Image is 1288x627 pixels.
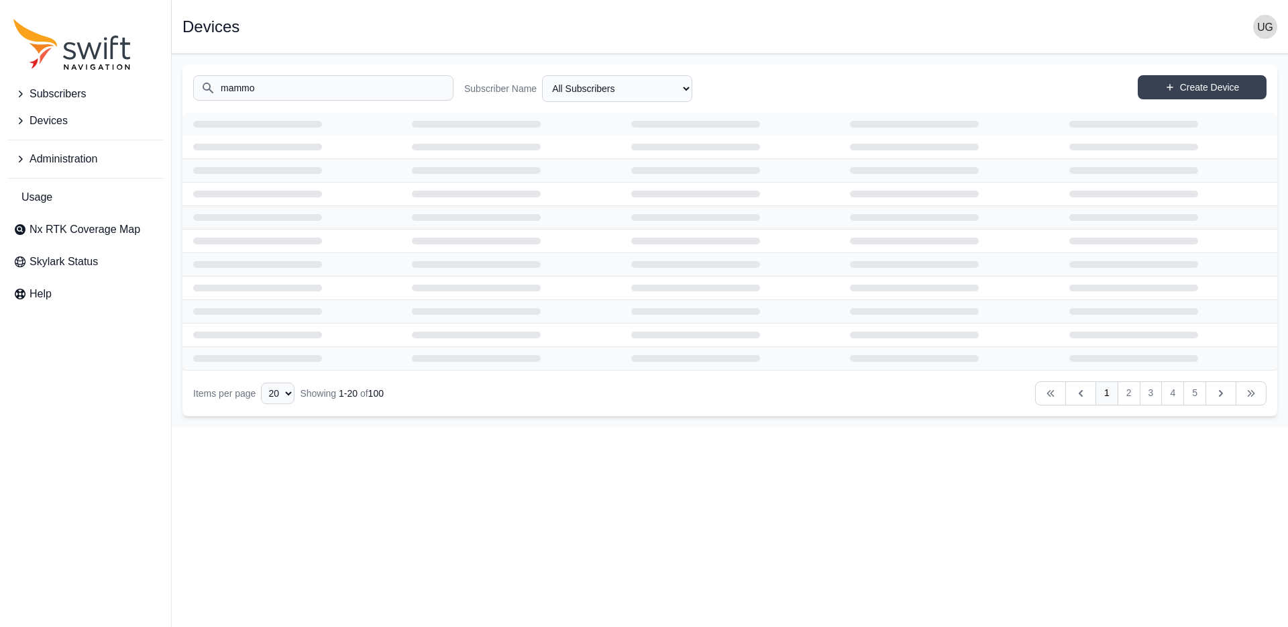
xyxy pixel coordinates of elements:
[1095,381,1118,405] a: 1
[21,189,52,205] span: Usage
[1138,75,1267,99] a: Create Device
[368,388,384,399] span: 100
[8,107,163,134] button: Devices
[339,388,358,399] span: 1 - 20
[1118,381,1140,405] a: 2
[30,113,68,129] span: Devices
[8,81,163,107] button: Subscribers
[300,387,384,400] div: Showing of
[1161,381,1184,405] a: 4
[8,281,163,307] a: Help
[193,388,256,399] span: Items per page
[30,286,52,302] span: Help
[1183,381,1206,405] a: 5
[182,19,239,35] h1: Devices
[8,146,163,173] button: Administration
[261,383,294,404] select: Display Limit
[182,371,1277,416] nav: Table navigation
[464,82,537,95] label: Subscriber Name
[8,248,163,275] a: Skylark Status
[1253,15,1277,39] img: user photo
[1140,381,1163,405] a: 3
[30,254,98,270] span: Skylark Status
[542,75,692,102] select: Subscriber
[8,184,163,211] a: Usage
[30,151,97,167] span: Administration
[30,222,140,238] span: Nx RTK Coverage Map
[193,75,453,101] input: Search
[8,216,163,243] a: Nx RTK Coverage Map
[30,86,86,102] span: Subscribers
